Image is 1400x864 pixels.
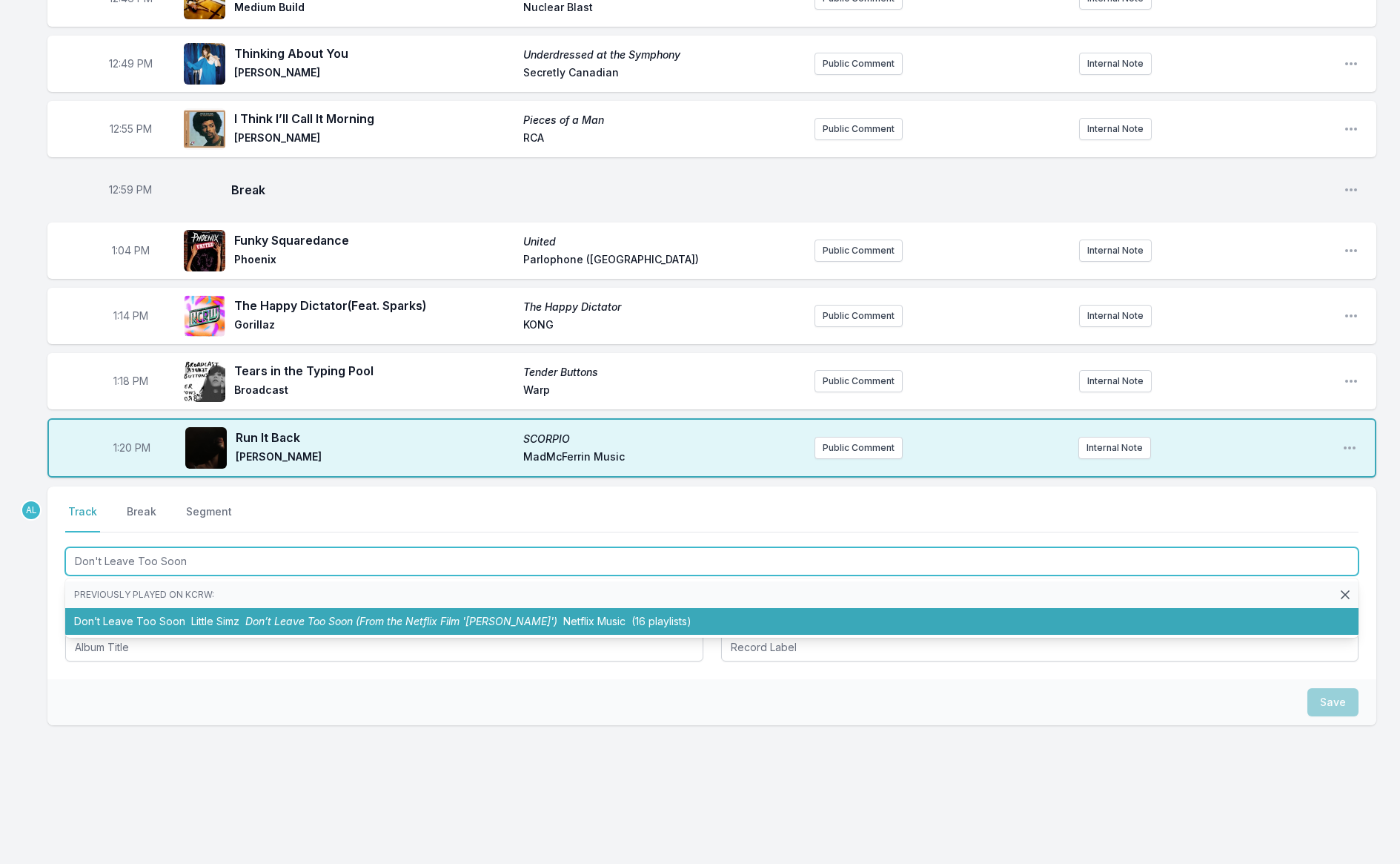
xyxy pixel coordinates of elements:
[1344,122,1358,136] button: Open playlist item options
[65,608,1358,635] li: Don’t Leave Too Soon
[1079,305,1152,327] button: Internal Note
[523,113,803,128] span: Pieces of a Man
[1079,118,1152,140] button: Internal Note
[1344,182,1358,197] button: Open playlist item options
[1079,240,1152,262] button: Internal Note
[523,449,802,467] span: MadMcFerrin Music
[815,118,903,140] button: Public Comment
[631,615,691,627] span: (16 playlists)
[815,53,903,75] button: Public Comment
[113,374,148,389] span: Timestamp
[184,43,225,85] img: Underdressed at the Symphony
[523,131,803,148] span: RCA
[110,122,152,136] span: Timestamp
[236,449,514,467] span: [PERSON_NAME]
[234,297,514,314] span: The Happy Dictator (Feat. Sparks)
[191,615,239,627] span: Little Simz
[234,252,514,270] span: Phoenix
[1342,441,1357,455] button: Open playlist item options
[815,305,903,327] button: Public Comment
[523,234,803,249] span: United
[1344,56,1358,71] button: Open playlist item options
[815,437,903,459] button: Public Comment
[109,182,152,197] span: Timestamp
[109,56,153,71] span: Timestamp
[234,317,514,335] span: Gorillaz
[124,504,159,532] button: Break
[245,615,557,627] span: Don’t Leave Too Soon (From the Netflix Film '[PERSON_NAME]')
[234,110,514,128] span: I Think I’ll Call It Morning
[65,547,1358,576] input: Track Title
[112,243,150,258] span: Timestamp
[231,181,1332,199] span: Break
[113,309,148,323] span: Timestamp
[1344,243,1358,258] button: Open playlist item options
[1344,309,1358,323] button: Open playlist item options
[234,231,514,249] span: Funky Squaredance
[523,300,803,314] span: The Happy Dictator
[523,365,803,380] span: Tender Buttons
[1078,437,1151,459] button: Internal Note
[113,441,150,455] span: Timestamp
[236,429,514,446] span: Run It Back
[1079,370,1152,392] button: Internal Note
[21,500,42,521] p: Anne Litt
[234,383,514,400] span: Broadcast
[523,65,803,83] span: Secretly Canadian
[523,383,803,400] span: Warp
[234,131,514,148] span: [PERSON_NAME]
[815,370,903,392] button: Public Comment
[183,504,235,532] button: Segment
[234,362,514,380] span: Tears in the Typing Pool
[815,240,903,262] button: Public Comment
[185,427,227,469] img: SCORPIO
[65,504,100,532] button: Track
[563,615,626,627] span: Netflix Music
[523,317,803,335] span: KONG
[184,230,225,271] img: United
[721,633,1359,662] input: Record Label
[1344,374,1358,389] button: Open playlist item options
[523,47,803,62] span: Underdressed at the Symphony
[184,295,225,337] img: The Happy Dictator
[523,252,803,270] span: Parlophone ([GEOGRAPHIC_DATA])
[234,44,514,62] span: Thinking About You
[65,633,703,662] input: Album Title
[65,581,1358,608] li: Previously played on KCRW:
[234,65,514,83] span: [PERSON_NAME]
[184,108,225,150] img: Pieces of a Man
[1307,688,1358,716] button: Save
[184,360,225,402] img: Tender Buttons
[1079,53,1152,75] button: Internal Note
[523,432,802,446] span: SCORPIO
